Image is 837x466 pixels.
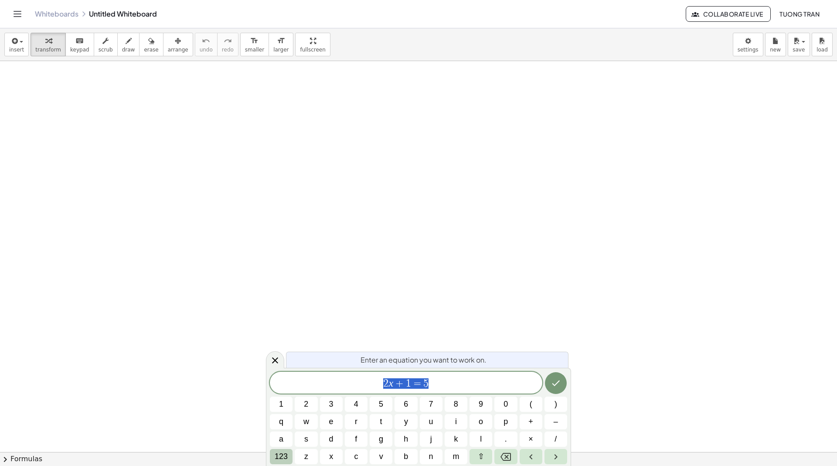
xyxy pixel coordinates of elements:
[420,432,442,447] button: j
[224,36,232,46] i: redo
[295,397,317,412] button: 2
[275,451,288,463] span: 123
[345,397,367,412] button: 4
[329,451,333,463] span: x
[772,6,827,22] button: tuong tran
[453,451,459,463] span: m
[320,414,343,429] button: e
[395,414,417,429] button: y
[379,433,383,445] span: g
[504,398,508,410] span: 0
[117,33,140,56] button: draw
[788,33,810,56] button: save
[300,47,325,53] span: fullscreen
[320,397,343,412] button: 3
[544,414,567,429] button: Minus
[217,33,238,56] button: redoredo
[380,416,382,428] span: t
[295,432,317,447] button: s
[480,433,482,445] span: l
[404,416,408,428] span: y
[445,414,467,429] button: i
[528,433,533,445] span: ×
[494,449,517,464] button: Backspace
[454,433,458,445] span: k
[555,433,557,445] span: /
[779,10,820,18] span: tuong tran
[320,449,343,464] button: x
[420,414,442,429] button: u
[406,378,411,389] span: 1
[303,416,309,428] span: w
[478,451,484,463] span: ⇧
[240,33,269,56] button: format_sizesmaller
[31,33,66,56] button: transform
[270,432,293,447] button: a
[200,47,213,53] span: undo
[395,449,417,464] button: b
[355,416,357,428] span: r
[733,33,763,56] button: settings
[817,47,828,53] span: load
[277,36,285,46] i: format_size
[379,398,383,410] span: 5
[420,397,442,412] button: 7
[273,47,289,53] span: larger
[470,397,492,412] button: 9
[269,33,293,56] button: format_sizelarger
[494,432,517,447] button: .
[504,416,508,428] span: p
[295,414,317,429] button: w
[370,414,392,429] button: t
[793,47,805,53] span: save
[395,432,417,447] button: h
[94,33,118,56] button: scrub
[738,47,759,53] span: settings
[520,432,542,447] button: Times
[329,433,333,445] span: d
[395,397,417,412] button: 6
[420,449,442,464] button: n
[404,433,408,445] span: h
[544,449,567,464] button: Right arrow
[545,372,567,394] button: Done
[354,398,358,410] span: 4
[470,449,492,464] button: Shift
[163,33,193,56] button: arrange
[270,397,293,412] button: 1
[479,416,483,428] span: o
[168,47,188,53] span: arrange
[383,378,388,389] span: 2
[345,414,367,429] button: r
[455,416,457,428] span: i
[35,47,61,53] span: transform
[320,432,343,447] button: d
[411,378,424,389] span: =
[10,7,24,21] button: Toggle navigation
[388,377,393,389] var: x
[479,398,483,410] span: 9
[279,416,283,428] span: q
[429,416,433,428] span: u
[470,432,492,447] button: l
[429,398,433,410] span: 7
[765,33,786,56] button: new
[279,433,283,445] span: a
[279,398,283,410] span: 1
[520,449,542,464] button: Left arrow
[9,47,24,53] span: insert
[345,449,367,464] button: c
[65,33,94,56] button: keyboardkeypad
[430,433,432,445] span: j
[361,355,487,365] span: Enter an equation you want to work on.
[304,433,308,445] span: s
[295,33,330,56] button: fullscreen
[404,451,408,463] span: b
[555,398,557,410] span: )
[122,47,135,53] span: draw
[505,433,507,445] span: .
[554,416,558,428] span: –
[528,416,533,428] span: +
[470,414,492,429] button: o
[686,6,770,22] button: Collaborate Live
